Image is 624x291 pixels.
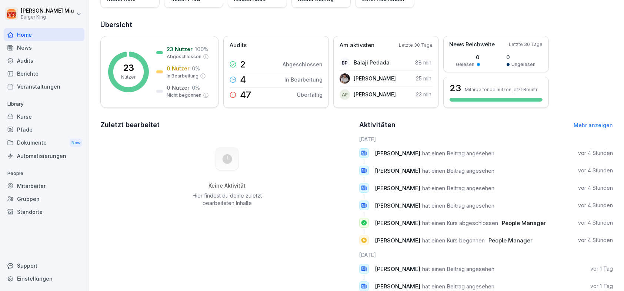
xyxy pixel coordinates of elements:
[375,185,420,192] span: [PERSON_NAME]
[4,41,84,54] a: News
[359,251,613,259] h6: [DATE]
[167,45,193,53] p: 23 Nutzer
[422,283,494,290] span: hat einen Beitrag angesehen
[340,41,374,50] p: Am aktivsten
[375,202,420,209] span: [PERSON_NAME]
[4,98,84,110] p: Library
[354,90,396,98] p: [PERSON_NAME]
[4,54,84,67] a: Audits
[190,192,265,207] p: Hier findest du deine zuletzt bearbeiteten Inhalte
[416,75,433,82] p: 25 min.
[4,205,84,218] a: Standorte
[192,84,200,92] p: 0 %
[456,53,480,61] p: 0
[21,14,74,20] p: Burger King
[4,110,84,123] a: Kurse
[578,167,613,174] p: vor 4 Stunden
[512,61,536,68] p: Ungelesen
[70,139,82,147] div: New
[509,41,543,48] p: Letzte 30 Tage
[121,74,136,80] p: Nutzer
[167,84,190,92] p: 0 Nutzer
[507,53,536,61] p: 0
[340,73,350,84] img: tw5tnfnssutukm6nhmovzqwr.png
[375,167,420,174] span: [PERSON_NAME]
[284,76,323,83] p: In Bearbeitung
[399,42,433,49] p: Letzte 30 Tage
[340,89,350,100] div: AF
[359,135,613,143] h6: [DATE]
[465,87,537,92] p: Mitarbeitende nutzen jetzt Bounti
[100,120,354,130] h2: Zuletzt bearbeitet
[422,219,498,226] span: hat einen Kurs abgeschlossen
[4,136,84,150] div: Dokumente
[4,80,84,93] a: Veranstaltungen
[21,8,74,14] p: [PERSON_NAME] Miu
[167,53,201,60] p: Abgeschlossen
[4,179,84,192] a: Mitarbeiter
[574,122,613,128] a: Mehr anzeigen
[359,120,396,130] h2: Aktivitäten
[415,59,433,66] p: 88 min.
[167,73,198,79] p: In Bearbeitung
[375,150,420,157] span: [PERSON_NAME]
[590,282,613,290] p: vor 1 Tag
[422,202,494,209] span: hat einen Beitrag angesehen
[192,65,200,72] p: 0 %
[590,265,613,272] p: vor 1 Tag
[578,184,613,192] p: vor 4 Stunden
[578,237,613,244] p: vor 4 Stunden
[340,57,350,68] div: BP
[354,59,390,66] p: Balaji Pedada
[456,61,475,68] p: Gelesen
[240,90,251,99] p: 47
[4,123,84,136] a: Pfade
[354,75,396,82] p: [PERSON_NAME]
[4,192,84,205] a: Gruppen
[4,168,84,179] p: People
[502,219,546,226] span: People Manager
[100,20,613,30] h2: Übersicht
[449,40,495,49] p: News Reichweite
[375,237,420,244] span: [PERSON_NAME]
[450,82,461,95] h3: 23
[578,202,613,209] p: vor 4 Stunden
[297,91,323,99] p: Überfällig
[422,185,494,192] span: hat einen Beitrag angesehen
[123,63,134,72] p: 23
[375,219,420,226] span: [PERSON_NAME]
[4,28,84,41] a: Home
[578,149,613,157] p: vor 4 Stunden
[4,149,84,162] a: Automatisierungen
[167,92,201,99] p: Nicht begonnen
[422,167,494,174] span: hat einen Beitrag angesehen
[578,219,613,226] p: vor 4 Stunden
[4,259,84,272] div: Support
[190,182,265,189] h5: Keine Aktivität
[230,41,247,50] p: Audits
[4,136,84,150] a: DokumenteNew
[375,265,420,272] span: [PERSON_NAME]
[4,272,84,285] div: Einstellungen
[422,150,494,157] span: hat einen Beitrag angesehen
[240,75,246,84] p: 4
[167,65,190,72] p: 0 Nutzer
[416,90,433,98] p: 23 min.
[240,60,246,69] p: 2
[4,67,84,80] a: Berichte
[422,265,494,272] span: hat einen Beitrag angesehen
[283,60,323,68] p: Abgeschlossen
[195,45,208,53] p: 100 %
[488,237,533,244] span: People Manager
